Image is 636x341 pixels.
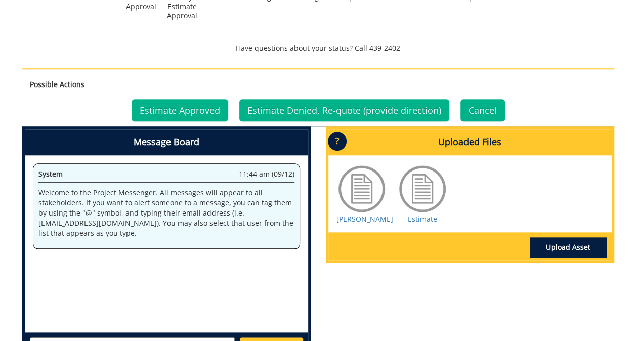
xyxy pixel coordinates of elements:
a: [PERSON_NAME] [336,214,393,224]
p: Have questions about your status? Call 439-2402 [22,43,614,53]
span: 11:44 am (09/12) [239,169,294,179]
span: System [38,169,63,179]
p: Welcome to the Project Messenger. All messages will appear to all stakeholders. If you want to al... [38,188,294,238]
a: Estimate Approved [132,99,228,121]
a: Estimate Denied, Re-quote (provide direction) [239,99,449,121]
a: Cancel [460,99,505,121]
strong: Possible Actions [30,79,84,89]
p: ? [328,132,347,151]
h4: Message Board [25,129,308,155]
a: Upload Asset [530,237,607,258]
a: Estimate [408,214,437,224]
h4: Uploaded Files [328,129,612,155]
